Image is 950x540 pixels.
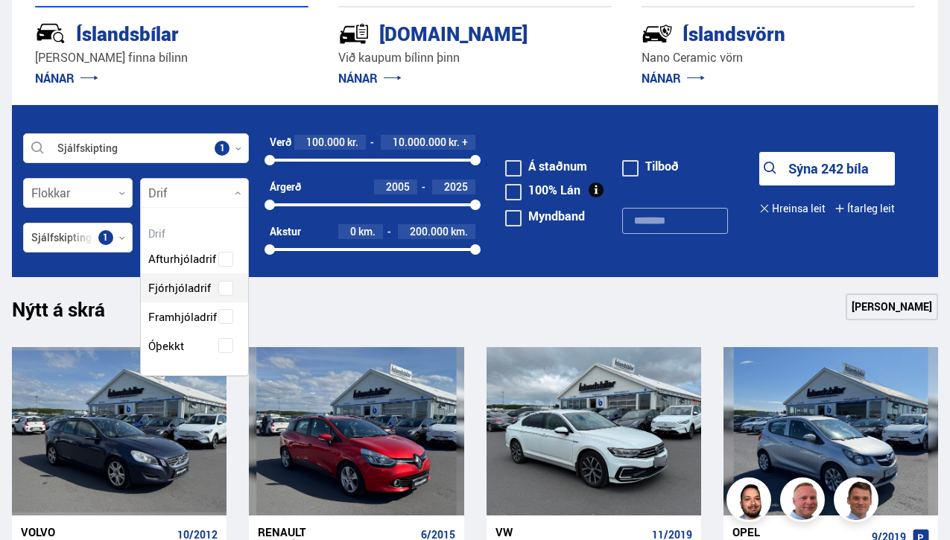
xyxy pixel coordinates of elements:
[495,525,646,539] div: VW
[505,184,580,196] label: 100% Lán
[148,248,216,270] span: Afturhjóladrif
[350,224,356,238] span: 0
[338,19,559,45] div: [DOMAIN_NAME]
[21,525,171,539] div: Volvo
[462,136,468,148] span: +
[393,135,446,149] span: 10.000.000
[642,70,705,86] a: NÁNAR
[622,160,679,172] label: Tilboð
[148,306,217,328] span: Framhjóladrif
[306,135,345,149] span: 100.000
[35,19,256,45] div: Íslandsbílar
[759,152,895,185] button: Sýna 242 bíla
[782,480,827,524] img: siFngHWaQ9KaOqBr.png
[505,210,585,222] label: Myndband
[410,224,449,238] span: 200.000
[451,226,468,238] span: km.
[270,181,301,193] div: Árgerð
[347,136,358,148] span: kr.
[270,226,301,238] div: Akstur
[148,335,184,357] span: Óþekkt
[759,192,826,226] button: Hreinsa leit
[732,525,866,539] div: Opel
[729,480,773,524] img: nhp88E3Fdnt1Opn2.png
[12,6,57,51] button: Opna LiveChat spjallviðmót
[35,49,308,66] p: [PERSON_NAME] finna bílinn
[258,525,414,539] div: Renault
[148,277,211,299] span: Fjórhjóladrif
[386,180,410,194] span: 2005
[444,180,468,194] span: 2025
[642,18,673,49] img: -Svtn6bYgwAsiwNX.svg
[270,136,291,148] div: Verð
[505,160,587,172] label: Á staðnum
[642,19,862,45] div: Íslandsvörn
[449,136,460,148] span: kr.
[338,18,370,49] img: tr5P-W3DuiFaO7aO.svg
[836,480,881,524] img: FbJEzSuNWCJXmdc-.webp
[12,298,131,329] h1: Nýtt á skrá
[35,18,66,49] img: JRvxyua_JYH6wB4c.svg
[358,226,376,238] span: km.
[338,70,402,86] a: NÁNAR
[642,49,915,66] p: Nano Ceramic vörn
[846,293,938,320] a: [PERSON_NAME]
[35,70,98,86] a: NÁNAR
[338,49,612,66] p: Við kaupum bílinn þinn
[835,192,895,226] button: Ítarleg leit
